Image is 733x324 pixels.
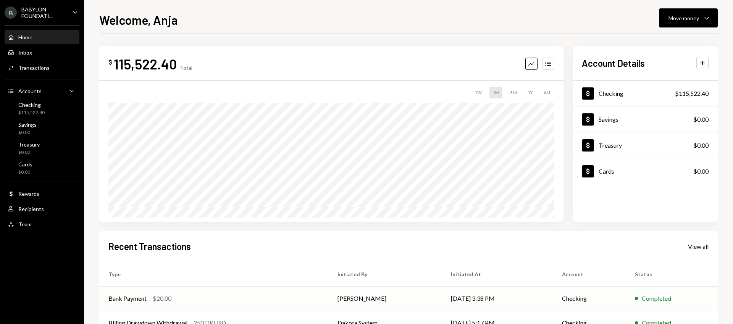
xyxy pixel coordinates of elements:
div: Checking [599,90,623,97]
div: Rewards [18,190,39,197]
h1: Welcome, Anja [99,12,178,27]
div: ALL [541,87,554,98]
div: Cards [599,168,614,175]
a: Team [5,217,79,231]
h2: Account Details [582,57,645,69]
div: Cards [18,161,32,168]
td: [PERSON_NAME] [328,286,442,311]
div: Savings [599,116,618,123]
a: Transactions [5,61,79,74]
a: Checking$115,522.40 [5,99,79,118]
div: $0.00 [693,141,709,150]
div: $0.00 [18,129,37,136]
div: Transactions [18,64,50,71]
div: Savings [18,121,37,128]
div: $115,522.40 [18,110,45,116]
a: Inbox [5,45,79,59]
a: Accounts [5,84,79,98]
div: $0.00 [693,115,709,124]
th: Account [553,262,625,286]
div: Checking [18,102,45,108]
div: 1W [471,87,485,98]
div: Recipients [18,206,44,212]
div: $0.00 [18,169,32,176]
a: View all [688,242,709,250]
div: Inbox [18,49,32,56]
th: Initiated By [328,262,442,286]
a: Checking$115,522.40 [573,81,718,106]
div: Total [180,64,192,71]
td: Checking [553,286,625,311]
a: Treasury$0.00 [573,132,718,158]
div: 1Y [525,87,536,98]
div: Accounts [18,88,42,94]
th: Type [99,262,328,286]
div: $20.00 [153,294,171,303]
div: Treasury [18,141,40,148]
div: Team [18,221,32,227]
div: Treasury [599,142,622,149]
a: Cards$0.00 [5,159,79,177]
div: 1M [489,87,502,98]
a: Savings$0.00 [573,106,718,132]
a: Cards$0.00 [573,158,718,184]
div: 3M [507,87,520,98]
a: Rewards [5,187,79,200]
div: Home [18,34,32,40]
th: Status [626,262,718,286]
div: BABYLON FOUNDATI... [21,6,66,19]
div: $0.00 [18,149,40,156]
div: $115,522.40 [675,89,709,98]
h2: Recent Transactions [108,240,191,253]
td: [DATE] 3:38 PM [442,286,553,311]
a: Savings$0.00 [5,119,79,137]
a: Home [5,30,79,44]
div: 115,522.40 [114,55,177,73]
a: Recipients [5,202,79,216]
div: $0.00 [693,167,709,176]
div: B [5,6,17,19]
div: Bank Payment [108,294,147,303]
th: Initiated At [442,262,553,286]
button: Move money [659,8,718,27]
div: Completed [642,294,671,303]
div: Move money [668,14,699,22]
div: View all [688,243,709,250]
a: Treasury$0.00 [5,139,79,157]
div: $ [108,58,112,66]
